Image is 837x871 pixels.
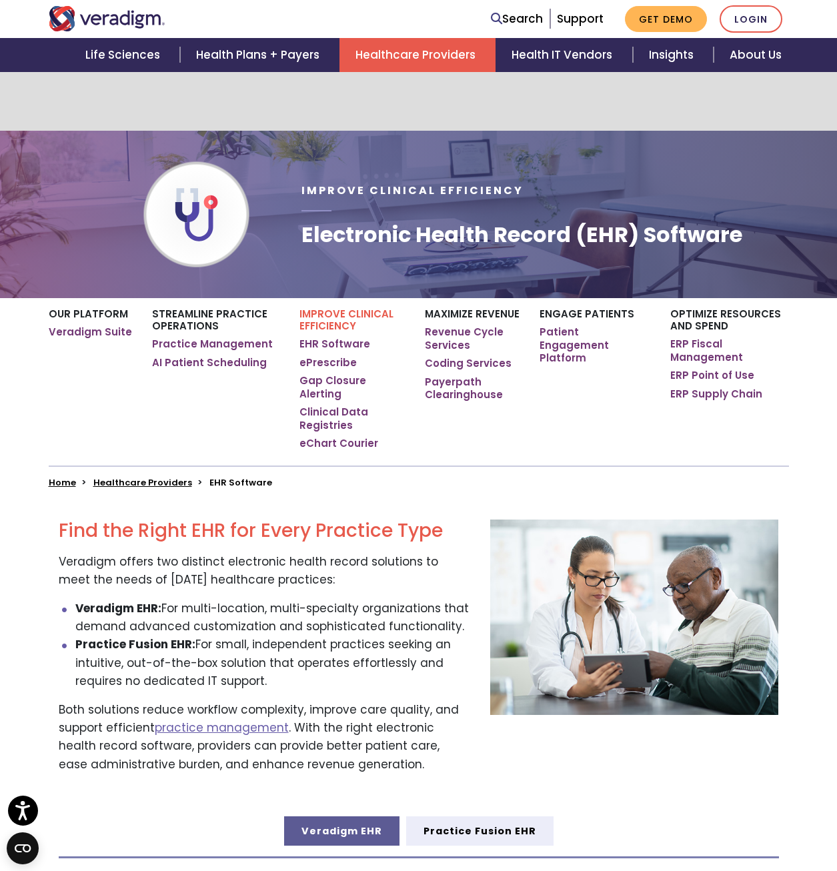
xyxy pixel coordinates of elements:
[299,374,405,400] a: Gap Closure Alerting
[633,38,714,72] a: Insights
[75,636,195,652] strong: Practice Fusion EHR:
[557,11,604,27] a: Support
[299,437,378,450] a: eChart Courier
[152,356,267,369] a: AI Patient Scheduling
[670,369,754,382] a: ERP Point of Use
[59,553,470,589] p: Veradigm offers two distinct electronic health record solutions to meet the needs of [DATE] healt...
[75,636,470,690] li: For small, independent practices seeking an intuitive, out-of-the-box solution that operates effo...
[406,816,554,846] a: Practice Fusion EHR
[540,325,650,365] a: Patient Engagement Platform
[59,701,470,774] p: Both solutions reduce workflow complexity, improve care quality, and support efficient . With the...
[301,183,524,198] span: Improve Clinical Efficiency
[670,387,762,401] a: ERP Supply Chain
[491,10,543,28] a: Search
[49,476,76,489] a: Home
[93,476,192,489] a: Healthcare Providers
[59,520,470,542] h2: Find the Right EHR for Every Practice Type
[155,720,289,736] a: practice management
[75,600,161,616] strong: Veradigm EHR:
[670,337,788,363] a: ERP Fiscal Management
[69,38,180,72] a: Life Sciences
[284,816,399,846] a: Veradigm EHR
[714,38,798,72] a: About Us
[49,325,132,339] a: Veradigm Suite
[496,38,632,72] a: Health IT Vendors
[625,6,707,32] a: Get Demo
[49,6,165,31] img: Veradigm logo
[299,405,405,431] a: Clinical Data Registries
[490,520,779,715] img: page-ehr-solutions-overview.jpg
[299,337,370,351] a: EHR Software
[720,5,782,33] a: Login
[425,325,520,351] a: Revenue Cycle Services
[425,357,512,370] a: Coding Services
[425,375,520,401] a: Payerpath Clearinghouse
[180,38,339,72] a: Health Plans + Payers
[581,775,821,855] iframe: Drift Chat Widget
[7,832,39,864] button: Open CMP widget
[75,600,470,636] li: For multi-location, multi-specialty organizations that demand advanced customization and sophisti...
[299,356,357,369] a: ePrescribe
[152,337,273,351] a: Practice Management
[301,222,742,247] h1: Electronic Health Record (EHR) Software
[339,38,496,72] a: Healthcare Providers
